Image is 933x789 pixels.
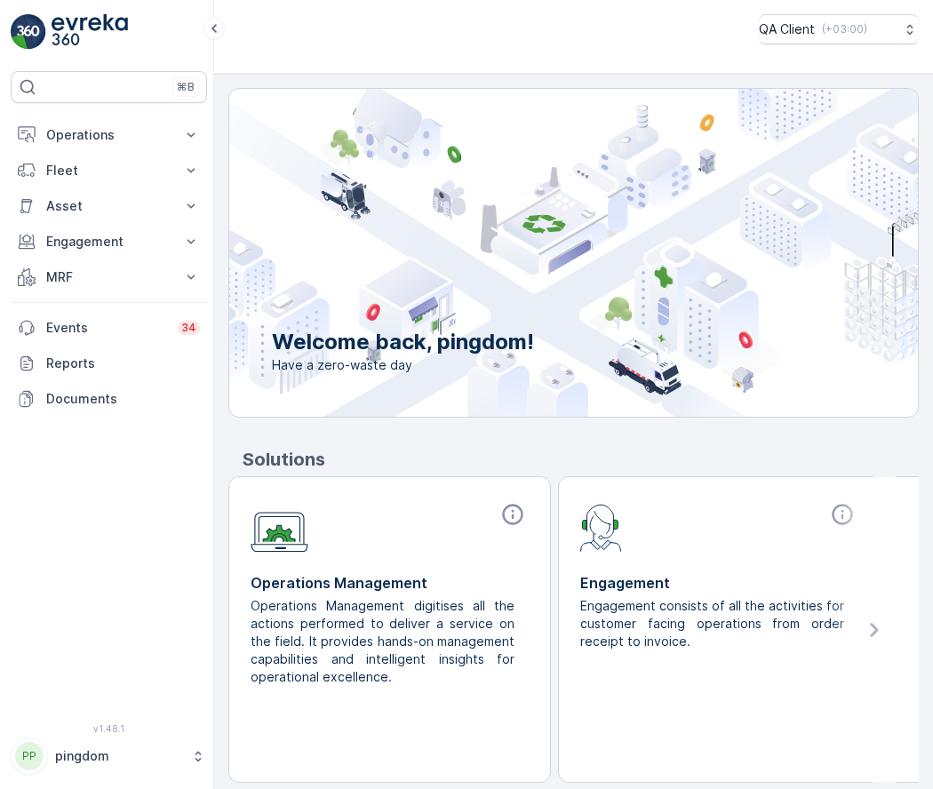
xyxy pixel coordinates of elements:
[46,126,171,144] p: Operations
[11,117,207,153] button: Operations
[243,446,919,473] p: Solutions
[46,390,200,408] p: Documents
[11,259,207,295] button: MRF
[251,572,529,594] p: Operations Management
[181,321,196,335] p: 34
[759,20,815,38] p: QA Client
[759,14,919,44] button: QA Client(+03:00)
[46,268,171,286] p: MRF
[251,597,514,686] p: Operations Management digitises all the actions performed to deliver a service on the field. It p...
[11,310,207,346] a: Events34
[52,14,128,50] img: logo_light-DOdMpM7g.png
[46,162,171,179] p: Fleet
[46,355,200,372] p: Reports
[46,319,167,337] p: Events
[11,153,207,188] button: Fleet
[46,233,171,251] p: Engagement
[11,381,207,417] a: Documents
[11,723,207,734] span: v 1.48.1
[149,89,918,417] img: city illustration
[11,346,207,381] a: Reports
[11,188,207,224] button: Asset
[11,14,46,50] img: logo
[11,224,207,259] button: Engagement
[15,742,44,770] div: PP
[55,747,182,765] p: pingdom
[822,22,867,36] p: ( +03:00 )
[46,197,171,215] p: Asset
[11,737,207,775] button: PPpingdom
[251,502,308,553] img: module-icon
[272,328,534,356] p: Welcome back, pingdom!
[177,80,195,94] p: ⌘B
[580,502,622,552] img: module-icon
[580,572,858,594] p: Engagement
[272,356,534,374] span: Have a zero-waste day
[580,597,844,650] p: Engagement consists of all the activities for customer facing operations from order receipt to in...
